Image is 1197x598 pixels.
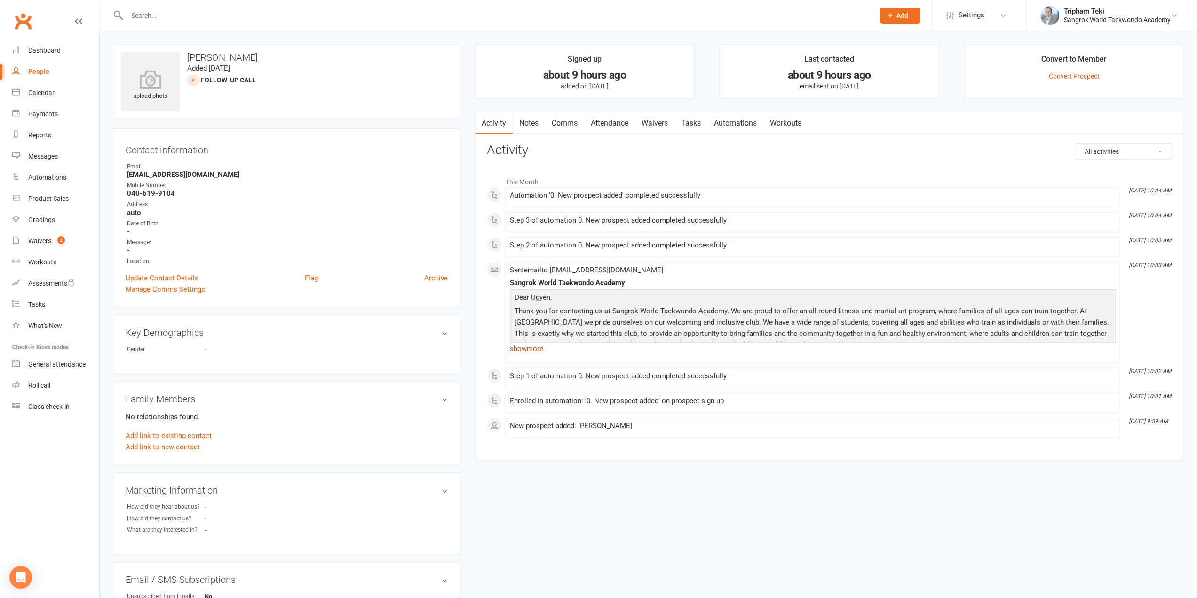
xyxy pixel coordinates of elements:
a: Attendance [584,112,635,134]
a: Waivers [635,112,674,134]
div: upload photo [121,70,180,101]
div: New prospect added: [PERSON_NAME] [510,422,1116,430]
i: [DATE] 10:04 AM [1129,212,1171,219]
strong: - [205,515,259,522]
i: [DATE] 9:59 AM [1129,418,1168,424]
img: thumb_image1700082152.png [1040,6,1059,25]
div: Message: [127,238,448,247]
a: What's New [12,315,99,336]
i: [DATE] 10:02 AM [1129,368,1171,375]
div: about 9 hours ago [484,70,685,80]
a: Automations [12,167,99,188]
a: Roll call [12,375,99,396]
h3: Email / SMS Subscriptions [126,574,448,585]
div: Last contacted [804,53,854,70]
strong: - [205,346,259,353]
div: How did they hear about us? [127,502,205,511]
a: Assessments [12,273,99,294]
span: Add [896,12,908,19]
h3: Activity [487,143,1172,158]
div: Roll call [28,382,50,389]
div: Location [127,257,448,266]
div: Assessments [28,279,75,287]
a: show more [510,342,1116,355]
a: Activity [475,112,513,134]
div: Messages [28,152,58,160]
button: Add [880,8,920,24]
input: Search... [124,9,868,22]
a: Workouts [12,252,99,273]
span: Settings [959,5,984,26]
div: Class check-in [28,403,70,410]
div: What are they interested in? [127,526,205,534]
p: added on [DATE] [484,82,685,90]
a: Convert Prospect [1048,72,1099,80]
a: People [12,61,99,82]
a: Automations [707,112,763,134]
strong: - [127,227,448,236]
p: Dear Ugyen, [512,292,1113,305]
i: [DATE] 10:01 AM [1129,393,1171,399]
a: Clubworx [11,9,35,33]
div: Gender [127,345,205,354]
a: Reports [12,125,99,146]
div: People [28,68,49,75]
div: Dashboard [28,47,61,54]
div: Automations [28,174,66,181]
div: Calendar [28,89,55,96]
span: Sent email to [EMAIL_ADDRESS][DOMAIN_NAME] [510,266,663,274]
div: Payments [28,110,58,118]
strong: auto [127,208,448,217]
div: How did they contact us? [127,514,205,523]
div: Step 1 of automation 0. New prospect added completed successfully [510,372,1116,380]
div: Sangrok World Taekwondo Academy [510,279,1116,287]
a: Manage Comms Settings [126,284,205,295]
i: [DATE] 10:03 AM [1129,237,1171,244]
div: What's New [28,322,62,329]
div: Email [127,162,448,171]
div: Convert to Member [1041,53,1107,70]
div: Enrolled in automation: '0. New prospect added' on prospect sign up [510,397,1116,405]
a: Add link to existing contact [126,430,212,441]
p: No relationships found. [126,411,448,423]
a: Messages [12,146,99,167]
span: Follow-up Call [201,76,256,84]
p: Thank you for contacting us at Sangrok World Taekwondo Academy. We are proud to offer an all-roun... [512,305,1113,353]
a: Payments [12,104,99,125]
div: Open Intercom Messenger [9,566,32,589]
div: Product Sales [28,195,69,202]
time: Added [DATE] [187,64,230,72]
div: Tripharn Teki [1064,7,1171,16]
li: This Month [487,172,1172,187]
p: email sent on [DATE] [728,82,930,90]
div: Step 2 of automation 0. New prospect added completed successfully [510,241,1116,249]
a: General attendance kiosk mode [12,354,99,375]
span: 2 [57,236,65,244]
a: Product Sales [12,188,99,209]
i: [DATE] 10:03 AM [1129,262,1171,269]
a: Tasks [12,294,99,315]
div: Step 3 of automation 0. New prospect added completed successfully [510,216,1116,224]
a: Workouts [763,112,808,134]
h3: Key Demographics [126,327,448,338]
div: Date of Birth [127,219,448,228]
div: General attendance [28,360,86,368]
div: Automation '0. New prospect added' completed successfully [510,191,1116,199]
a: Waivers 2 [12,231,99,252]
div: Sangrok World Taekwondo Academy [1064,16,1171,24]
i: [DATE] 10:04 AM [1129,187,1171,194]
div: Workouts [28,258,56,266]
a: Archive [424,272,448,284]
div: Mobile Number [127,181,448,190]
a: Notes [513,112,545,134]
a: Tasks [674,112,707,134]
div: Gradings [28,216,55,223]
a: Calendar [12,82,99,104]
a: Add link to new contact [126,441,200,453]
div: Tasks [28,301,45,308]
strong: 040-619-9104 [127,189,448,198]
div: about 9 hours ago [728,70,930,80]
strong: - [205,504,259,511]
div: Reports [28,131,51,139]
strong: - [205,526,259,534]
